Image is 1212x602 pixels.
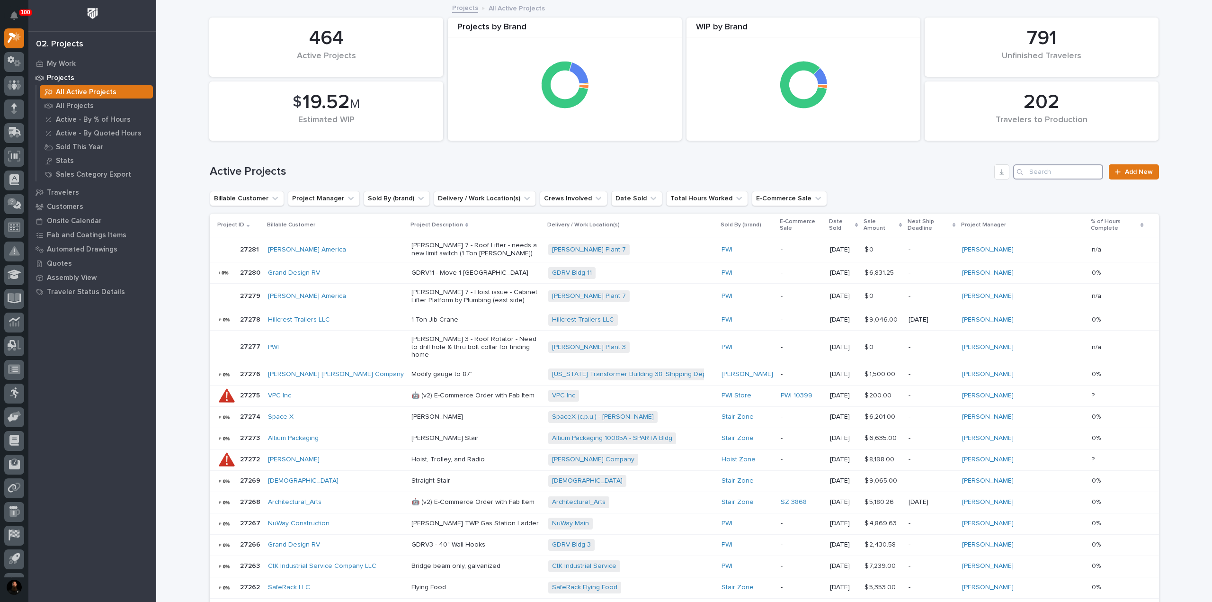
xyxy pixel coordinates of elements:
p: 27274 [240,411,262,421]
tr: 2726327263 CtK Industrial Service Company LLC Bridge beam only, galvanizedCtK Industrial Service ... [210,556,1159,577]
p: Date Sold [829,216,853,234]
a: Traveler Status Details [28,285,156,299]
p: ? [1092,454,1096,464]
p: Modify gauge to 87" [411,370,541,378]
a: Space X [268,413,294,421]
p: Assembly View [47,274,97,282]
a: Grand Design RV [268,541,320,549]
a: PWI [722,269,732,277]
div: Search [1013,164,1103,180]
p: Project ID [217,220,244,230]
p: - [909,246,954,254]
a: [PERSON_NAME] [962,413,1014,421]
p: 27266 [240,539,262,549]
a: NuWay Main [552,520,589,528]
p: Next Ship Deadline [908,216,950,234]
a: PWI [722,520,732,528]
button: Notifications [4,6,24,26]
p: Customers [47,203,83,211]
p: 27272 [240,454,262,464]
tr: 2726827268 Architectural_Arts 🤖 (v2) E-Commerce Order with Fab ItemArchitectural_Arts Stair Zone ... [210,492,1159,513]
a: Hillcrest Trailers LLC [268,316,330,324]
a: [PERSON_NAME] [962,434,1014,442]
a: GDRV Bldg 11 [552,269,592,277]
p: [DATE] [830,477,857,485]
a: Automated Drawings [28,242,156,256]
a: [PERSON_NAME] [722,370,773,378]
p: [DATE] [830,434,857,442]
a: Travelers [28,185,156,199]
p: - [909,269,954,277]
button: Delivery / Work Location(s) [434,191,536,206]
p: $ 0 [864,244,875,254]
h1: Active Projects [210,165,991,179]
p: - [909,392,954,400]
p: Bridge beam only, galvanized [411,562,541,570]
p: 27262 [240,582,262,592]
p: Sales Category Export [56,171,131,179]
p: All Active Projects [56,88,116,97]
p: 27279 [240,290,262,300]
p: [DATE] [830,392,857,400]
p: 27277 [240,341,262,351]
p: Sale Amount [864,216,897,234]
a: Hillcrest Trailers LLC [552,316,614,324]
a: SafeRack LLC [268,584,310,592]
a: Projects [28,71,156,85]
a: PWI [722,316,732,324]
p: Billable Customer [267,220,315,230]
a: [PERSON_NAME] Plant 7 [552,246,626,254]
p: - [909,343,954,351]
p: $ 1,500.00 [864,368,897,378]
a: Sold This Year [36,140,156,153]
p: 100 [21,9,30,16]
a: [PERSON_NAME] [PERSON_NAME] Company [268,370,404,378]
p: 0% [1092,368,1103,378]
a: [PERSON_NAME] [962,456,1014,464]
p: 🤖 (v2) E-Commerce Order with Fab Item [411,498,541,506]
p: Traveler Status Details [47,288,125,297]
p: - [909,456,954,464]
p: [DATE] [830,520,857,528]
p: [DATE] [830,316,857,324]
p: ? [1092,390,1096,400]
div: 791 [941,27,1142,50]
button: Billable Customer [210,191,284,206]
p: - [781,562,822,570]
a: Stair Zone [722,584,754,592]
a: VPC Inc [268,392,291,400]
p: 0% [1092,560,1103,570]
a: [PERSON_NAME] America [268,246,346,254]
a: PWI Store [722,392,751,400]
p: [DATE] [830,292,857,300]
p: 27275 [240,390,262,400]
p: $ 0 [864,290,875,300]
p: [PERSON_NAME] TWP Gas Station Ladder [411,520,541,528]
p: [PERSON_NAME] Stair [411,434,541,442]
button: Crews Involved [540,191,607,206]
a: SafeRack Flying Food [552,584,617,592]
p: 🤖 (v2) E-Commerce Order with Fab Item [411,392,541,400]
p: 1 Ton Jib Crane [411,316,541,324]
p: 0% [1092,432,1103,442]
a: Quotes [28,256,156,270]
p: Sold By (brand) [721,220,761,230]
a: PWI 10399 [781,392,812,400]
p: 27273 [240,432,262,442]
p: n/a [1092,244,1103,254]
a: Stair Zone [722,498,754,506]
p: - [909,562,954,570]
p: 0% [1092,314,1103,324]
a: [PERSON_NAME] Plant 3 [552,343,626,351]
a: [PERSON_NAME] [962,562,1014,570]
tr: 2726727267 NuWay Construction [PERSON_NAME] TWP Gas Station LadderNuWay Main PWI -[DATE]$ 4,869.6... [210,513,1159,534]
div: Active Projects [225,51,427,71]
a: [US_STATE] Transformer Building 38, Shipping Dept [552,370,708,378]
a: Stats [36,154,156,167]
tr: 2727727277 PWI [PERSON_NAME] 3 - Roof Rotator - Need to drill hole & thru bolt collar for finding... [210,331,1159,364]
img: Workspace Logo [84,5,101,22]
a: [PERSON_NAME] [268,456,320,464]
span: 19.52 [303,92,350,112]
p: [DATE] [909,316,954,324]
a: Assembly View [28,270,156,285]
